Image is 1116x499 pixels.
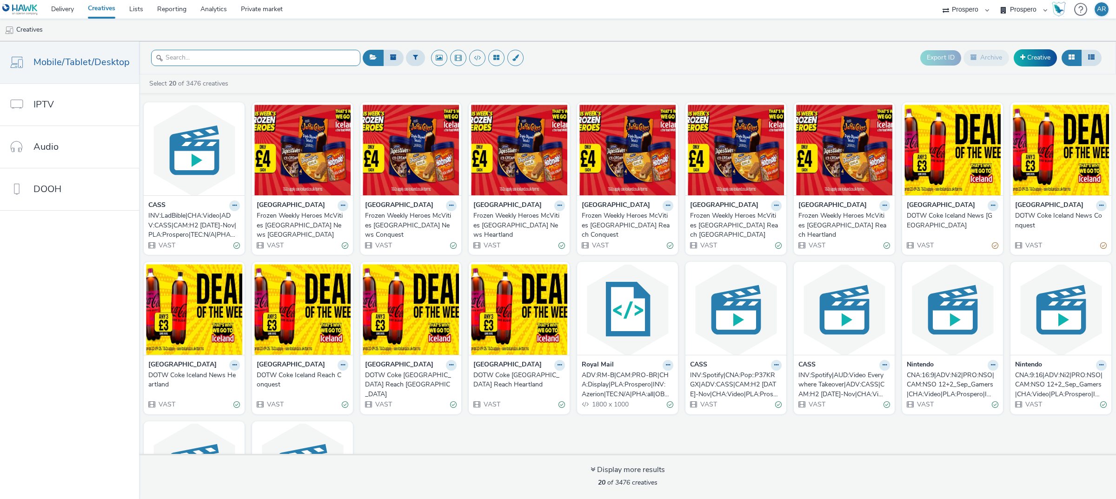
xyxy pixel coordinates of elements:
[266,400,284,409] span: VAST
[5,26,14,35] img: mobile
[365,211,453,240] div: Frozen Weekly Heroes McVities [GEOGRAPHIC_DATA] News Conquest
[471,264,567,355] img: DOTW Coke Iceland Reach Heartland visual
[1015,200,1083,211] strong: [GEOGRAPHIC_DATA]
[1015,371,1107,399] a: CNA:9:16|ADV:Ni2|PRO:NSO|CAM:NSO 12+2_Sep_Gamers|CHA:Video|PLA:Prospero|INV:Ogury|PHA:12+2 Promo|...
[2,4,38,15] img: undefined Logo
[1015,211,1103,230] div: DOTW Coke Iceland News Conquest
[1052,2,1066,17] img: Hawk Academy
[148,360,217,371] strong: [GEOGRAPHIC_DATA]
[690,371,778,399] div: INV:Spotify|CNA:Pop::P37KRGX|ADV:CASS|CAM:H2 [DATE]-Nov|CHA:Video|PLA:Prospero|TEC:N/A|PHA:H2|OBJ...
[148,371,240,390] a: DOTW Coke Iceland News Heartland
[690,371,782,399] a: INV:Spotify|CNA:Pop::P37KRGX|ADV:CASS|CAM:H2 [DATE]-Nov|CHA:Video|PLA:Prospero|TEC:N/A|PHA:H2|OBJ...
[1024,400,1042,409] span: VAST
[582,371,670,399] div: ADV:RM-B|CAM:PRO-BR|CHA:Display|PLA:Prospero|INV:Azerion|TEC:N/A|PHA:all|OBJ:Awareness|BME:PMP|CF...
[33,140,59,153] span: Audio
[158,400,175,409] span: VAST
[363,264,459,355] img: DOTW Coke Iceland Reach London visual
[33,98,54,111] span: IPTV
[1062,50,1082,66] button: Grid
[365,371,457,399] a: DOTW Coke [GEOGRAPHIC_DATA] Reach [GEOGRAPHIC_DATA]
[257,360,325,371] strong: [GEOGRAPHIC_DATA]
[907,371,998,399] a: CNA:16:9|ADV:Ni2|PRO:NSO|CAM:NSO 12+2_Sep_Gamers|CHA:Video|PLA:Prospero|INV:Ogury|PHA:12+2 Promo|...
[1015,360,1042,371] strong: Nintendo
[907,360,934,371] strong: Nintendo
[233,400,240,410] div: Valid
[907,200,975,211] strong: [GEOGRAPHIC_DATA]
[450,400,457,410] div: Valid
[920,50,961,65] button: Export ID
[992,240,998,250] div: Partially valid
[374,400,392,409] span: VAST
[598,478,658,487] span: of 3476 creatives
[591,465,665,475] div: Display more results
[558,240,565,250] div: Valid
[798,371,890,399] a: INV:Spotify|AUD:Video Everywhere Takeover|ADV:CASS|CAM:H2 [DATE]-Nov|CHA:Video|PLA:Prospero|TEC:N...
[798,211,886,240] div: Frozen Weekly Heroes McVities [GEOGRAPHIC_DATA] Reach Heartland
[690,211,782,240] a: Frozen Weekly Heroes McVities [GEOGRAPHIC_DATA] Reach [GEOGRAPHIC_DATA]
[598,478,605,487] strong: 20
[342,400,348,410] div: Valid
[699,400,717,409] span: VAST
[1081,50,1102,66] button: Table
[883,240,890,250] div: Valid
[667,400,673,410] div: Valid
[1015,371,1103,399] div: CNA:9:16|ADV:Ni2|PRO:NSO|CAM:NSO 12+2_Sep_Gamers|CHA:Video|PLA:Prospero|INV:Ogury|PHA:12+2 Promo|...
[591,400,629,409] span: 1800 x 1000
[254,105,351,195] img: Frozen Weekly Heroes McVities Iceland News London visual
[254,264,351,355] img: DOTW Coke Iceland Reach Conquest visual
[363,105,459,195] img: Frozen Weekly Heroes McVities Iceland News Conquest visual
[473,371,561,390] div: DOTW Coke [GEOGRAPHIC_DATA] Reach Heartland
[365,360,433,371] strong: [GEOGRAPHIC_DATA]
[374,241,392,250] span: VAST
[365,200,433,211] strong: [GEOGRAPHIC_DATA]
[579,264,676,355] img: ADV:RM-B|CAM:PRO-BR|CHA:Display|PLA:Prospero|INV:Azerion|TEC:N/A|PHA:all|OBJ:Awareness|BME:PMP|CF...
[1024,241,1042,250] span: VAST
[1100,400,1107,410] div: Valid
[907,371,995,399] div: CNA:16:9|ADV:Ni2|PRO:NSO|CAM:NSO 12+2_Sep_Gamers|CHA:Video|PLA:Prospero|INV:Ogury|PHA:12+2 Promo|...
[907,211,995,230] div: DOTW Coke Iceland News [GEOGRAPHIC_DATA]
[558,400,565,410] div: Valid
[148,211,236,240] div: INV:LadBible|CHA:Video|ADV:CASS|CAM:H2 [DATE]-Nov|PLA:Prospero|TEC:N/A|PHA:H2|OBJ:Awareness|BME:P...
[473,211,565,240] a: Frozen Weekly Heroes McVities [GEOGRAPHIC_DATA] News Heartland
[690,360,707,371] strong: CASS
[450,240,457,250] div: Valid
[591,241,609,250] span: VAST
[257,371,348,390] a: DOTW Coke Iceland Reach Conquest
[963,50,1009,66] button: Archive
[582,211,670,240] div: Frozen Weekly Heroes McVities [GEOGRAPHIC_DATA] Reach Conquest
[1015,211,1107,230] a: DOTW Coke Iceland News Conquest
[1013,105,1109,195] img: DOTW Coke Iceland News Conquest visual
[798,371,886,399] div: INV:Spotify|AUD:Video Everywhere Takeover|ADV:CASS|CAM:H2 [DATE]-Nov|CHA:Video|PLA:Prospero|TEC:N...
[365,371,453,399] div: DOTW Coke [GEOGRAPHIC_DATA] Reach [GEOGRAPHIC_DATA]
[992,400,998,410] div: Valid
[257,371,345,390] div: DOTW Coke Iceland Reach Conquest
[775,240,782,250] div: Valid
[798,360,816,371] strong: CASS
[342,240,348,250] div: Valid
[796,264,892,355] img: INV:Spotify|AUD:Video Everywhere Takeover|ADV:CASS|CAM:H2 25 Sept-Nov|CHA:Video|PLA:Prospero|TEC:...
[690,211,778,240] div: Frozen Weekly Heroes McVities [GEOGRAPHIC_DATA] Reach [GEOGRAPHIC_DATA]
[916,241,934,250] span: VAST
[257,211,345,240] div: Frozen Weekly Heroes McVities [GEOGRAPHIC_DATA] News [GEOGRAPHIC_DATA]
[365,211,457,240] a: Frozen Weekly Heroes McVities [GEOGRAPHIC_DATA] News Conquest
[33,182,61,196] span: DOOH
[798,211,890,240] a: Frozen Weekly Heroes McVities [GEOGRAPHIC_DATA] Reach Heartland
[473,371,565,390] a: DOTW Coke [GEOGRAPHIC_DATA] Reach Heartland
[796,105,892,195] img: Frozen Weekly Heroes McVities Iceland Reach Heartland visual
[579,105,676,195] img: Frozen Weekly Heroes McVities Iceland Reach Conquest visual
[148,371,236,390] div: DOTW Coke Iceland News Heartland
[483,241,500,250] span: VAST
[473,200,542,211] strong: [GEOGRAPHIC_DATA]
[1052,2,1069,17] a: Hawk Academy
[148,200,166,211] strong: CASS
[1014,49,1057,66] a: Creative
[667,240,673,250] div: Valid
[148,211,240,240] a: INV:LadBible|CHA:Video|ADV:CASS|CAM:H2 [DATE]-Nov|PLA:Prospero|TEC:N/A|PHA:H2|OBJ:Awareness|BME:P...
[473,211,561,240] div: Frozen Weekly Heroes McVities [GEOGRAPHIC_DATA] News Heartland
[775,400,782,410] div: Valid
[582,211,673,240] a: Frozen Weekly Heroes McVities [GEOGRAPHIC_DATA] Reach Conquest
[808,400,825,409] span: VAST
[257,211,348,240] a: Frozen Weekly Heroes McVities [GEOGRAPHIC_DATA] News [GEOGRAPHIC_DATA]
[148,79,232,88] a: Select of 3476 creatives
